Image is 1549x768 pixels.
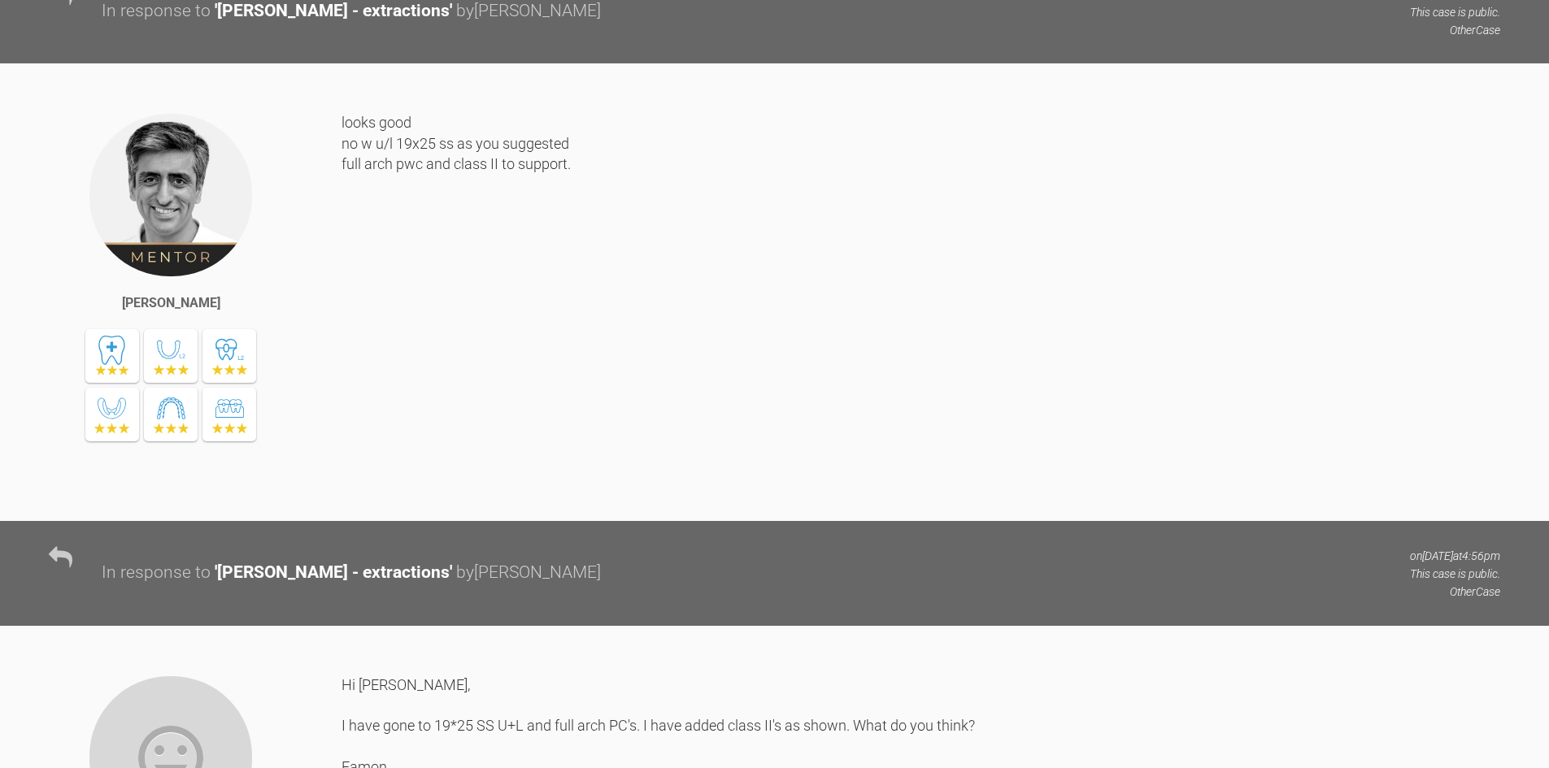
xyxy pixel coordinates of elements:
p: Other Case [1410,21,1500,39]
img: Asif Chatoo [88,112,254,278]
div: [PERSON_NAME] [122,293,220,314]
p: Other Case [1410,583,1500,601]
p: This case is public. [1410,3,1500,21]
div: In response to [102,559,211,587]
p: on [DATE] at 4:56pm [1410,547,1500,565]
div: ' [PERSON_NAME] - extractions ' [215,559,452,587]
p: This case is public. [1410,565,1500,583]
div: looks good no w u/l 19x25 ss as you suggested full arch pwc and class II to support. [342,112,1500,496]
div: by [PERSON_NAME] [456,559,601,587]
